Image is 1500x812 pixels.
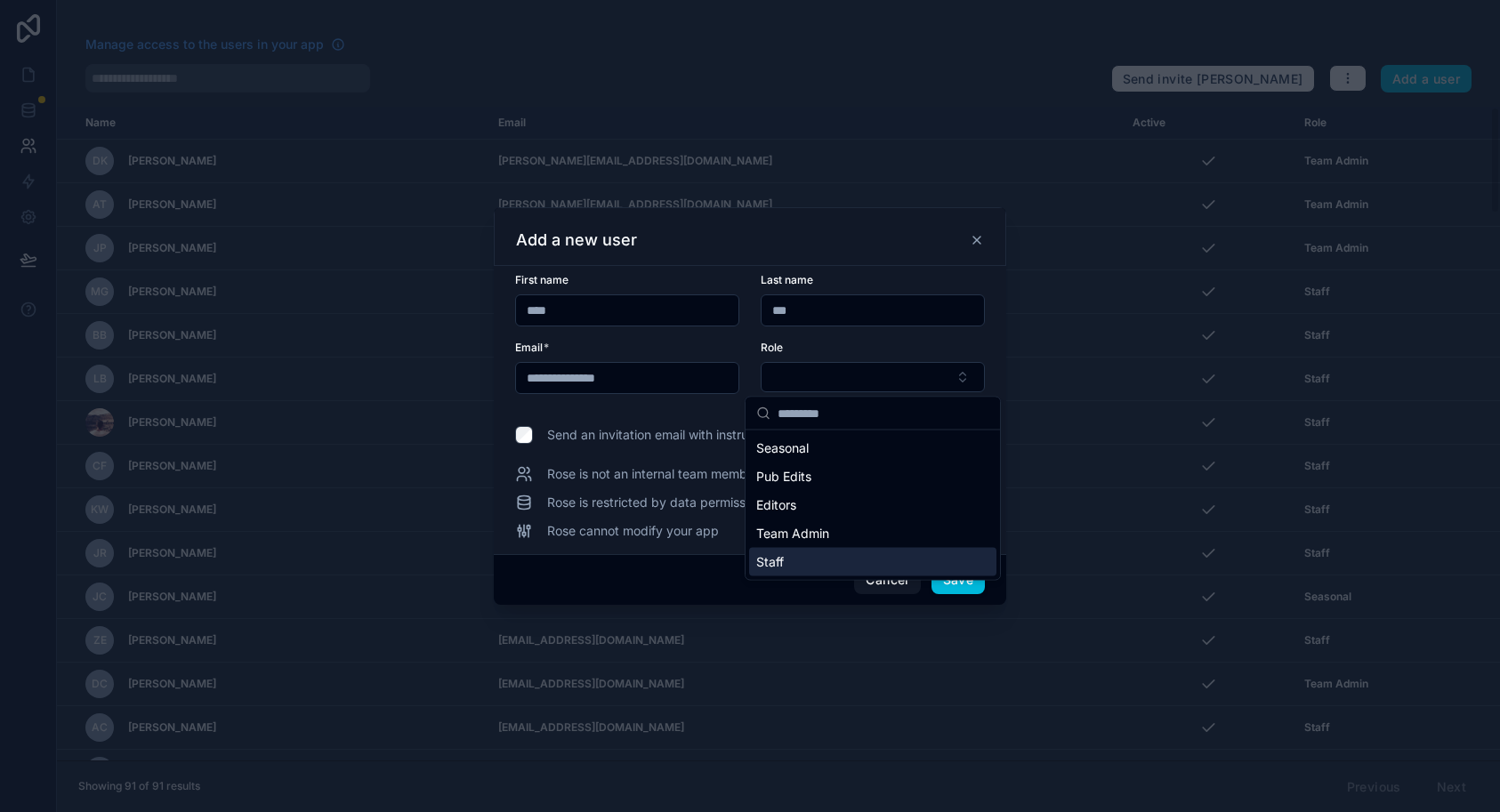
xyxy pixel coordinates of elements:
div: Suggestions [746,430,1000,580]
h3: Add a new user [516,229,637,251]
span: Team Admin [756,525,829,543]
span: Email [515,341,543,354]
span: Editors [756,496,796,514]
span: Pub Edits [756,468,811,486]
span: Send an invitation email with instructions to log in [547,426,833,444]
span: Last name [761,273,813,286]
span: Rose is restricted by data permissions [547,494,769,511]
span: Seasonal [756,439,809,457]
span: Rose cannot modify your app [547,522,719,540]
button: Select Button [761,362,985,392]
span: First name [515,273,569,286]
span: Role [761,341,783,354]
span: Rose is not an internal team member [547,465,759,483]
input: Send an invitation email with instructions to log in [515,426,533,444]
span: Staff [756,553,784,571]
